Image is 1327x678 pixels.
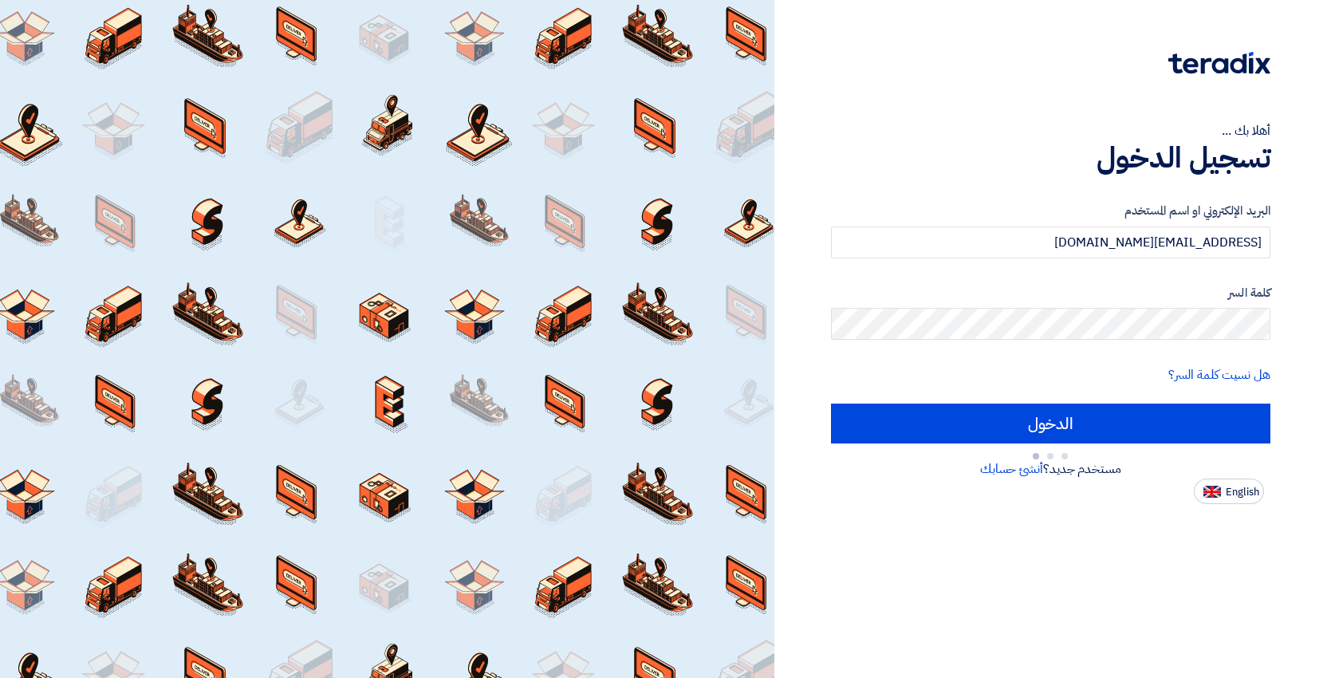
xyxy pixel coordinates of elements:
[1168,52,1270,74] img: Teradix logo
[1194,479,1264,504] button: English
[1226,487,1259,498] span: English
[1168,365,1270,384] a: هل نسيت كلمة السر؟
[831,404,1270,443] input: الدخول
[831,284,1270,302] label: كلمة السر
[980,459,1043,479] a: أنشئ حسابك
[831,202,1270,220] label: البريد الإلكتروني او اسم المستخدم
[1203,486,1221,498] img: en-US.png
[831,121,1270,140] div: أهلا بك ...
[831,140,1270,175] h1: تسجيل الدخول
[831,227,1270,258] input: أدخل بريد العمل الإلكتروني او اسم المستخدم الخاص بك ...
[831,459,1270,479] div: مستخدم جديد؟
